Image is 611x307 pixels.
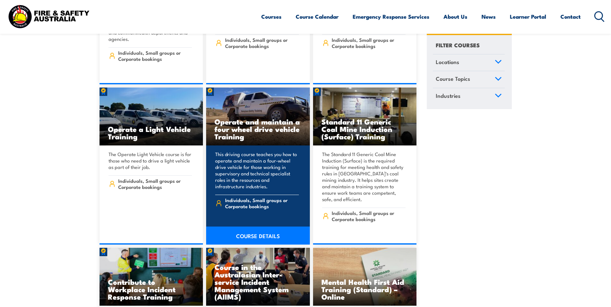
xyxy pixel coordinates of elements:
a: Operate and maintain a four wheel drive vehicle Training [206,88,310,145]
a: Contact [560,8,581,25]
span: Industries [436,91,461,100]
h3: Operate and maintain a four wheel drive vehicle Training [215,118,301,140]
a: Mental Health First Aid Training (Standard) – Online [313,248,417,306]
a: COURSE DETAILS [206,227,310,245]
p: This driving course teaches you how to operate and maintain a four-wheel drive vehicle for those ... [215,151,299,190]
h4: FILTER COURSES [436,41,480,49]
a: Course Topics [433,71,505,88]
a: News [482,8,496,25]
img: Mental Health First Aid Training (Standard) – Online (2) [313,248,417,306]
a: Learner Portal [510,8,546,25]
p: The Operate Light Vehicle course is for those who need to drive a light vehicle as part of their ... [109,151,192,170]
span: Individuals, Small groups or Corporate bookings [225,197,299,209]
img: Operate and Maintain a Four Wheel Drive Vehicle TRAINING (1) [206,88,310,145]
span: Individuals, Small groups or Corporate bookings [332,210,406,222]
span: Individuals, Small groups or Corporate bookings [332,37,406,49]
img: Contribute to Workplace Incident Response TRAINING (1) [100,248,203,306]
span: Individuals, Small groups or Corporate bookings [225,37,299,49]
h3: Operate a Light Vehicle Training [108,125,195,140]
span: Locations [436,58,459,66]
span: Course Topics [436,75,470,83]
a: Operate a Light Vehicle Training [100,88,203,145]
p: The Standard 11 Generic Coal Mine Induction (Surface) is the required training for meeting health... [322,151,406,202]
a: Industries [433,88,505,105]
h3: Standard 11 Generic Coal Mine Induction (Surface) Training [321,118,408,140]
a: Standard 11 Generic Coal Mine Induction (Surface) Training [313,88,417,145]
img: Operate a Light Vehicle TRAINING (1) [100,88,203,145]
a: Emergency Response Services [353,8,429,25]
img: Course in the Australasian Inter-service Incident Management System (AIIMS) TRAINING [206,248,310,306]
a: About Us [444,8,467,25]
a: Course Calendar [296,8,339,25]
h3: Mental Health First Aid Training (Standard) – Online [321,278,408,300]
h3: Course in the Australasian Inter-service Incident Management System (AIIMS) [215,263,301,300]
span: Individuals, Small groups or Corporate bookings [118,50,192,62]
a: Contribute to Workplace Incident Response Training [100,248,203,306]
span: Individuals, Small groups or Corporate bookings [118,178,192,190]
a: Courses [261,8,282,25]
a: Course in the Australasian Inter-service Incident Management System (AIIMS) [206,248,310,306]
img: Standard 11 Generic Coal Mine Induction (Surface) TRAINING (1) [313,88,417,145]
h3: Contribute to Workplace Incident Response Training [108,278,195,300]
a: Locations [433,54,505,71]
